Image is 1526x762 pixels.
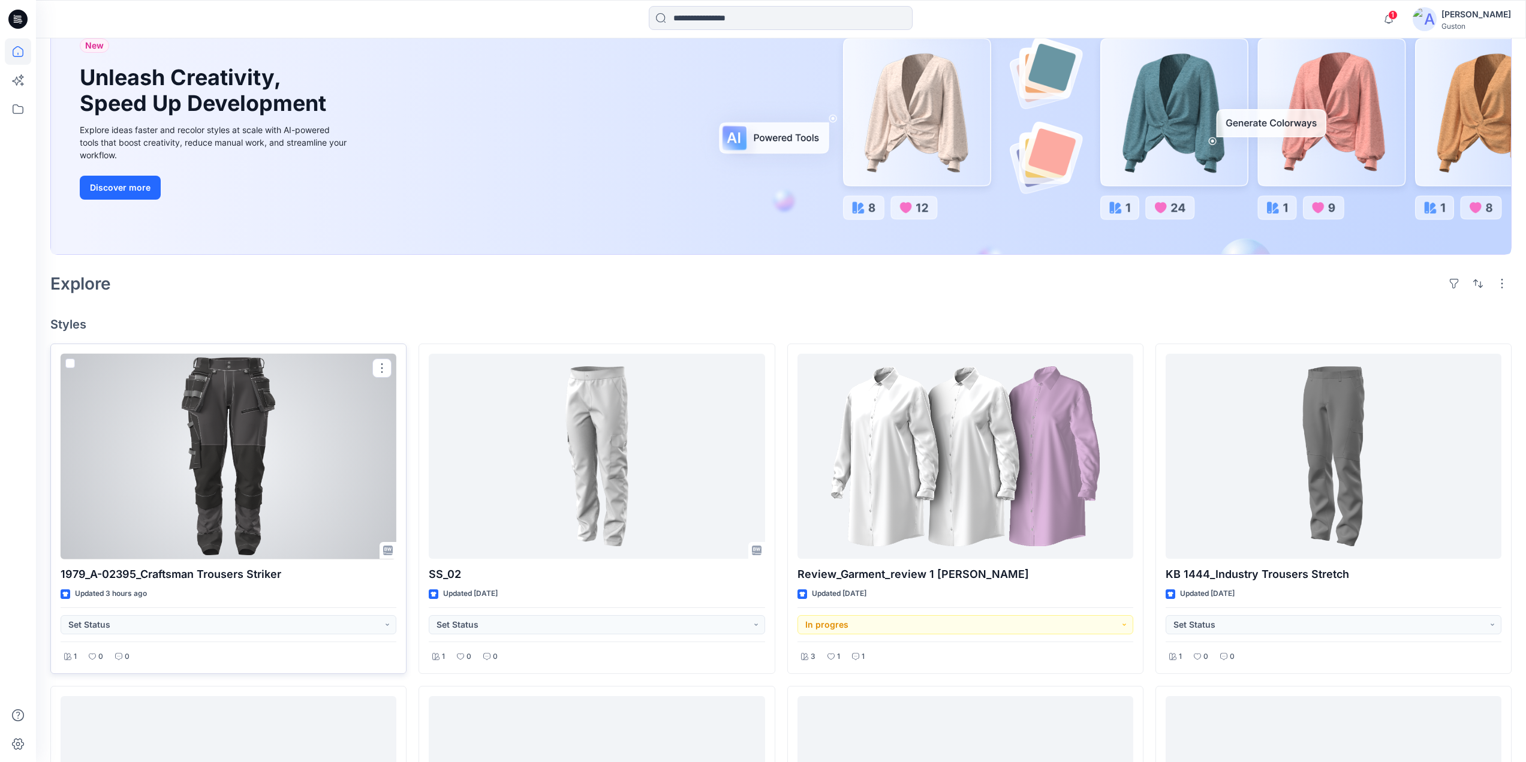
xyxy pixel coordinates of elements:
[493,650,498,663] p: 0
[80,176,161,200] button: Discover more
[80,176,350,200] a: Discover more
[1413,7,1437,31] img: avatar
[837,650,840,663] p: 1
[429,566,764,583] p: SS_02
[466,650,471,663] p: 0
[797,566,1133,583] p: Review_Garment_review 1 [PERSON_NAME]
[429,354,764,559] a: SS_02
[1441,7,1511,22] div: [PERSON_NAME]
[1166,354,1501,559] a: KB 1444_Industry Trousers Stretch
[50,317,1512,332] h4: Styles
[442,650,445,663] p: 1
[862,650,865,663] p: 1
[80,124,350,161] div: Explore ideas faster and recolor styles at scale with AI-powered tools that boost creativity, red...
[812,588,866,600] p: Updated [DATE]
[443,588,498,600] p: Updated [DATE]
[98,650,103,663] p: 0
[80,65,332,116] h1: Unleash Creativity, Speed Up Development
[1203,650,1208,663] p: 0
[50,274,111,293] h2: Explore
[61,354,396,559] a: 1979_A-02395_Craftsman Trousers Striker
[1388,10,1398,20] span: 1
[797,354,1133,559] a: Review_Garment_review 1 Nina
[1230,650,1235,663] p: 0
[61,566,396,583] p: 1979_A-02395_Craftsman Trousers Striker
[1166,566,1501,583] p: KB 1444_Industry Trousers Stretch
[811,650,815,663] p: 3
[85,38,104,53] span: New
[1179,650,1182,663] p: 1
[1180,588,1235,600] p: Updated [DATE]
[74,650,77,663] p: 1
[1441,22,1511,31] div: Guston
[75,588,147,600] p: Updated 3 hours ago
[125,650,130,663] p: 0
